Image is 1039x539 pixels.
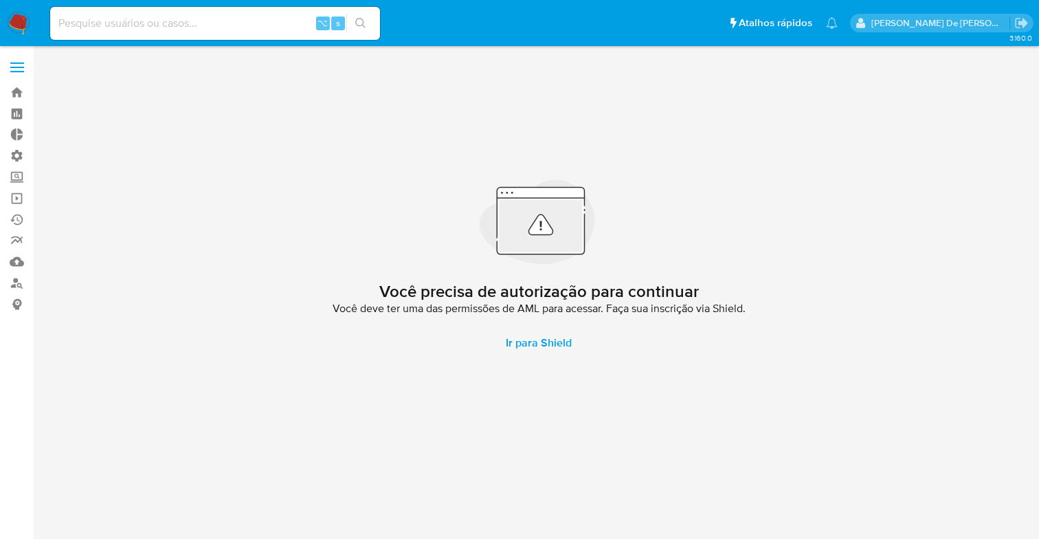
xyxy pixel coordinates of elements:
span: ⌥ [317,16,328,30]
a: Ir para Shield [489,327,588,360]
span: s [336,16,340,30]
input: Pesquise usuários ou casos... [50,14,380,32]
a: Notificações [826,17,838,29]
span: Atalhos rápidos [739,16,812,30]
p: caroline.gonzalez@mercadopago.com.br [871,16,1010,30]
span: Você deve ter uma das permissões de AML para acessar. Faça sua inscrição via Shield. [333,302,746,316]
a: Sair [1014,16,1029,30]
h2: Você precisa de autorização para continuar [379,281,699,302]
span: Ir para Shield [506,327,572,360]
button: search-icon [346,14,375,33]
